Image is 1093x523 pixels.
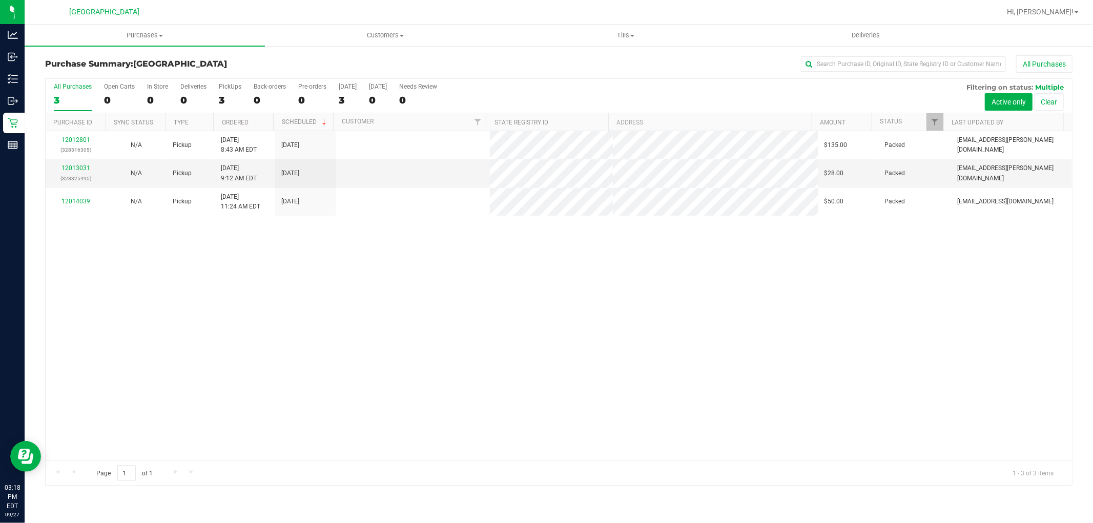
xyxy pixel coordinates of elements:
span: Pickup [173,140,192,150]
span: Multiple [1035,83,1064,91]
button: N/A [131,140,142,150]
div: 0 [369,94,387,106]
span: [GEOGRAPHIC_DATA] [70,8,140,16]
div: 3 [54,94,92,106]
p: (328316305) [52,145,100,155]
div: 0 [399,94,437,106]
div: [DATE] [339,83,357,90]
div: 0 [104,94,135,106]
span: Customers [265,31,505,40]
span: [GEOGRAPHIC_DATA] [133,59,227,69]
a: Filter [469,113,486,131]
button: N/A [131,169,142,178]
a: Customers [265,25,505,46]
a: Purchase ID [53,119,92,126]
span: $135.00 [824,140,848,150]
p: 09/27 [5,511,20,518]
span: [DATE] [281,169,299,178]
div: 3 [219,94,241,106]
inline-svg: Outbound [8,96,18,106]
a: State Registry ID [494,119,548,126]
div: All Purchases [54,83,92,90]
div: [DATE] [369,83,387,90]
span: Tills [506,31,745,40]
span: Not Applicable [131,141,142,149]
h3: Purchase Summary: [45,59,387,69]
a: Deliveries [746,25,986,46]
button: N/A [131,197,142,206]
div: 0 [147,94,168,106]
div: 3 [339,94,357,106]
a: Tills [505,25,746,46]
span: Packed [885,197,905,206]
th: Address [608,113,812,131]
a: Ordered [222,119,249,126]
div: Needs Review [399,83,437,90]
span: 1 - 3 of 3 items [1004,465,1062,480]
a: Scheduled [282,118,328,125]
span: $28.00 [824,169,844,178]
span: Filtering on status: [966,83,1033,91]
a: Sync Status [114,119,153,126]
span: [DATE] 11:24 AM EDT [221,192,260,212]
inline-svg: Inventory [8,74,18,84]
div: 0 [254,94,286,106]
a: Purchases [25,25,265,46]
span: Not Applicable [131,198,142,205]
span: [DATE] 9:12 AM EDT [221,163,257,183]
a: Amount [820,119,845,126]
span: Pickup [173,197,192,206]
button: All Purchases [1016,55,1073,73]
a: 12013031 [61,164,90,172]
span: [EMAIL_ADDRESS][PERSON_NAME][DOMAIN_NAME] [957,135,1066,155]
inline-svg: Inbound [8,52,18,62]
span: Purchases [25,31,265,40]
input: Search Purchase ID, Original ID, State Registry ID or Customer Name... [801,56,1006,72]
inline-svg: Analytics [8,30,18,40]
span: [DATE] 8:43 AM EDT [221,135,257,155]
p: 03:18 PM EDT [5,483,20,511]
div: Pre-orders [298,83,326,90]
a: 12014039 [61,198,90,205]
a: Type [174,119,189,126]
div: 0 [180,94,207,106]
button: Clear [1034,93,1064,111]
span: Packed [885,140,905,150]
span: [EMAIL_ADDRESS][DOMAIN_NAME] [957,197,1054,206]
a: Customer [342,118,374,125]
span: [DATE] [281,140,299,150]
span: Packed [885,169,905,178]
span: Pickup [173,169,192,178]
a: 12012801 [61,136,90,143]
button: Active only [985,93,1033,111]
div: Deliveries [180,83,207,90]
div: In Store [147,83,168,90]
input: 1 [117,465,136,481]
inline-svg: Reports [8,140,18,150]
div: PickUps [219,83,241,90]
span: Deliveries [838,31,894,40]
inline-svg: Retail [8,118,18,128]
div: Back-orders [254,83,286,90]
span: [EMAIL_ADDRESS][PERSON_NAME][DOMAIN_NAME] [957,163,1066,183]
span: Not Applicable [131,170,142,177]
p: (328325495) [52,174,100,183]
div: 0 [298,94,326,106]
span: [DATE] [281,197,299,206]
a: Filter [926,113,943,131]
iframe: Resource center [10,441,41,472]
span: Page of 1 [88,465,161,481]
span: $50.00 [824,197,844,206]
a: Status [880,118,902,125]
a: Last Updated By [952,119,1004,126]
div: Open Carts [104,83,135,90]
span: Hi, [PERSON_NAME]! [1007,8,1074,16]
